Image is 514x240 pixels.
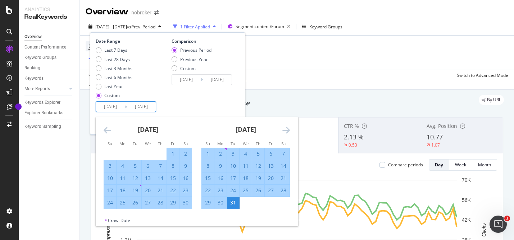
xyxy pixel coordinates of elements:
[214,160,227,172] td: Selected. Monday, December 9, 2024
[154,197,167,209] td: Selected. Thursday, November 28, 2024
[180,56,208,63] div: Previous Year
[472,159,497,171] button: Month
[117,172,129,184] td: Selected. Monday, November 11, 2024
[154,184,167,197] td: Selected. Thursday, November 21, 2024
[167,199,179,206] div: 29
[243,141,249,146] small: We
[309,24,342,30] div: Keyword Groups
[129,184,142,197] td: Selected. Tuesday, November 19, 2024
[117,197,129,209] td: Selected. Monday, November 25, 2024
[265,172,277,184] td: Selected. Friday, December 20, 2024
[265,150,277,157] div: 6
[277,184,290,197] td: Selected. Saturday, December 28, 2024
[202,197,214,209] td: Selected. Sunday, December 29, 2024
[167,187,179,194] div: 22
[96,74,132,80] div: Last 6 Months
[104,56,130,63] div: Last 28 Days
[481,223,487,236] text: Clicks
[487,98,501,102] span: By URL
[277,172,290,184] td: Selected. Saturday, December 21, 2024
[214,148,227,160] td: Selected. Monday, December 2, 2024
[104,184,117,197] td: Selected. Sunday, November 17, 2024
[170,21,219,32] button: 1 Filter Applied
[154,175,167,182] div: 14
[129,199,141,206] div: 26
[167,160,179,172] td: Selected. Friday, November 8, 2024
[167,184,179,197] td: Selected. Friday, November 22, 2024
[490,216,507,233] iframe: Intercom live chat
[462,217,471,223] text: 42K
[24,43,66,51] div: Content Performance
[504,216,510,221] span: 1
[154,172,167,184] td: Selected. Thursday, November 14, 2024
[265,175,277,182] div: 20
[104,126,111,135] div: Move backward to switch to the previous month.
[179,197,192,209] td: Selected. Saturday, November 30, 2024
[24,54,74,61] a: Keyword Groups
[129,172,142,184] td: Selected. Tuesday, November 12, 2024
[179,172,192,184] td: Selected. Saturday, November 16, 2024
[117,199,129,206] div: 25
[240,150,252,157] div: 4
[344,133,364,141] span: 2.13 %
[299,21,345,32] button: Keyword Groups
[227,148,240,160] td: Selected. Tuesday, December 3, 2024
[202,187,214,194] div: 22
[202,160,214,172] td: Selected. Sunday, December 8, 2024
[104,47,127,53] div: Last 7 Days
[154,160,167,172] td: Selected. Thursday, November 7, 2024
[277,187,290,194] div: 28
[131,9,151,16] div: nobroker
[240,160,252,172] td: Selected. Wednesday, December 11, 2024
[104,65,132,71] div: Last 3 Months
[142,175,154,182] div: 13
[154,162,167,170] div: 7
[202,199,214,206] div: 29
[252,175,264,182] div: 19
[104,197,117,209] td: Selected. Sunday, November 24, 2024
[117,187,129,194] div: 18
[154,10,159,15] div: arrow-right-arrow-left
[202,175,214,182] div: 15
[388,162,423,168] div: Compare periods
[104,92,120,98] div: Custom
[205,141,210,146] small: Su
[256,141,260,146] small: Th
[179,184,192,197] td: Selected. Saturday, November 23, 2024
[225,21,293,32] button: Segment:content/Forum
[104,175,116,182] div: 10
[167,175,179,182] div: 15
[127,24,155,30] span: vs Prev. Period
[108,141,112,146] small: Su
[431,142,440,148] div: 1.07
[117,162,129,170] div: 4
[449,159,472,171] button: Week
[479,95,504,105] div: legacy label
[104,162,116,170] div: 3
[179,199,192,206] div: 30
[86,6,128,18] div: Overview
[202,148,214,160] td: Selected. Sunday, December 1, 2024
[24,85,67,93] a: More Reports
[179,175,192,182] div: 16
[142,160,154,172] td: Selected. Wednesday, November 6, 2024
[179,162,192,170] div: 9
[179,187,192,194] div: 23
[240,175,252,182] div: 18
[214,199,227,206] div: 30
[24,99,74,106] a: Keywords Explorer
[214,184,227,197] td: Selected. Monday, December 23, 2024
[227,160,240,172] td: Selected. Tuesday, December 10, 2024
[202,172,214,184] td: Selected. Sunday, December 15, 2024
[265,160,277,172] td: Selected. Friday, December 13, 2024
[180,47,211,53] div: Previous Period
[172,47,211,53] div: Previous Period
[24,33,42,41] div: Overview
[142,172,154,184] td: Selected. Wednesday, November 13, 2024
[24,123,74,130] a: Keyword Sampling
[281,141,286,146] small: Sa
[96,38,164,44] div: Date Range
[154,187,167,194] div: 21
[24,64,40,72] div: Ranking
[96,65,132,71] div: Last 3 Months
